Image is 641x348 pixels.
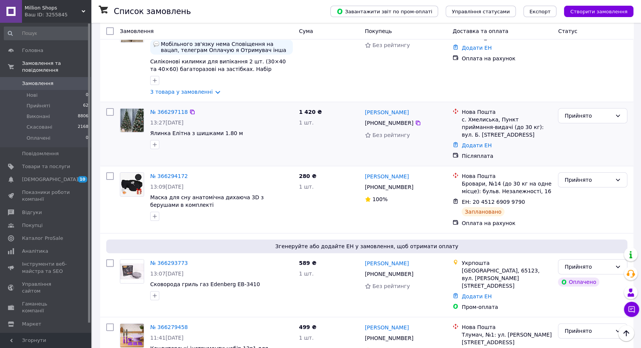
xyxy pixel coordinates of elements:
[22,209,42,216] span: Відгуки
[153,41,159,47] img: :speech_balloon:
[570,9,627,14] span: Створити замовлення
[618,325,634,341] button: Наверх
[462,199,525,205] span: ЕН: 20 4512 6909 9790
[86,92,88,99] span: 0
[22,189,70,203] span: Показники роботи компанії
[558,277,599,287] div: Оплачено
[556,8,633,14] a: Створити замовлення
[120,28,154,34] span: Замовлення
[150,194,264,208] a: Маска для сну анатомічна дихаюча 3D з берушами в комплекті
[22,150,59,157] span: Повідомлення
[462,267,552,290] div: [GEOGRAPHIC_DATA], 65123, вул. [PERSON_NAME][STREET_ADDRESS]
[150,120,184,126] span: 13:27[DATE]
[22,281,70,294] span: Управління сайтом
[299,28,313,34] span: Cума
[564,327,612,335] div: Прийнято
[462,172,552,180] div: Нова Пошта
[372,132,410,138] span: Без рейтингу
[22,301,70,314] span: Гаманець компанії
[22,176,78,183] span: [DEMOGRAPHIC_DATA]
[22,235,63,242] span: Каталог ProSale
[22,261,70,274] span: Інструменти веб-майстра та SEO
[462,303,552,311] div: Пром-оплата
[564,263,612,271] div: Прийнято
[462,331,552,346] div: Тлумач, №1: ул. [PERSON_NAME][STREET_ADDRESS]
[363,269,415,279] div: [PHONE_NUMBER]
[161,41,290,53] span: Мобільного зв'язку нема Сповіщення на вацап, телеграм Оплачую я Отримувач інша людина
[529,9,551,14] span: Експорт
[150,173,188,179] a: № 366294172
[564,112,612,120] div: Прийнято
[4,27,89,40] input: Пошук
[150,324,188,330] a: № 366279458
[120,323,144,348] a: Фото товару
[363,118,415,128] div: [PHONE_NUMBER]
[462,293,492,299] a: Додати ЕН
[462,323,552,331] div: Нова Пошта
[78,124,88,131] span: 2168
[452,28,508,34] span: Доставка та оплата
[299,120,314,126] span: 1 шт.
[336,8,432,15] span: Завантажити звіт по пром-оплаті
[299,184,314,190] span: 1 шт.
[462,142,492,148] a: Додати ЕН
[365,109,409,116] a: [PERSON_NAME]
[22,222,42,229] span: Покупці
[462,116,552,139] div: с. Хмелиська, Пункт приймання-видачі (до 30 кг): вул. Б. [STREET_ADDRESS]
[150,184,184,190] span: 13:09[DATE]
[624,302,639,317] button: Чат з покупцем
[27,113,50,120] span: Виконані
[462,180,552,195] div: Бровари, №14 (до 30 кг на одне місце): бульв. Незалежності, 16
[86,135,88,142] span: 0
[365,28,392,34] span: Покупець
[365,260,409,267] a: [PERSON_NAME]
[27,102,50,109] span: Прийняті
[564,6,633,17] button: Створити замовлення
[523,6,557,17] button: Експорт
[372,42,410,48] span: Без рейтингу
[462,259,552,267] div: Укрпошта
[120,109,144,132] img: Фото товару
[299,335,314,341] span: 1 шт.
[25,11,91,18] div: Ваш ID: 3255845
[22,60,91,74] span: Замовлення та повідомлення
[372,283,410,289] span: Без рейтингу
[452,9,510,14] span: Управління статусами
[299,109,322,115] span: 1 420 ₴
[120,324,144,347] img: Фото товару
[27,135,50,142] span: Оплачені
[564,176,612,184] div: Прийнято
[150,89,213,95] a: 3 товара у замовленні
[330,6,438,17] button: Завантажити звіт по пром-оплаті
[462,55,552,62] div: Оплата на рахунок
[78,113,88,120] span: 8806
[299,324,316,330] span: 499 ₴
[462,45,492,51] a: Додати ЕН
[558,28,577,34] span: Статус
[22,47,43,54] span: Головна
[299,271,314,277] span: 1 шт.
[372,196,388,202] span: 100%
[120,260,144,283] img: Фото товару
[462,108,552,116] div: Нова Пошта
[78,176,87,183] span: 10
[22,80,53,87] span: Замовлення
[363,333,415,343] div: [PHONE_NUMBER]
[150,109,188,115] a: № 366297118
[114,7,191,16] h1: Список замовлень
[150,58,286,80] a: Силіконові килимки для випікання 2 шт. (30×40 та 40×60) багаторазові на застібках. Набір килимків...
[27,124,52,131] span: Скасовані
[462,219,552,227] div: Оплата на рахунок
[150,281,260,287] a: Сковорода гриль газ Edenberg EB-3410
[22,321,41,328] span: Маркет
[446,6,516,17] button: Управління статусами
[22,248,48,255] span: Аналітика
[462,152,552,160] div: Післяплата
[27,92,38,99] span: Нові
[22,163,70,170] span: Товари та послуги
